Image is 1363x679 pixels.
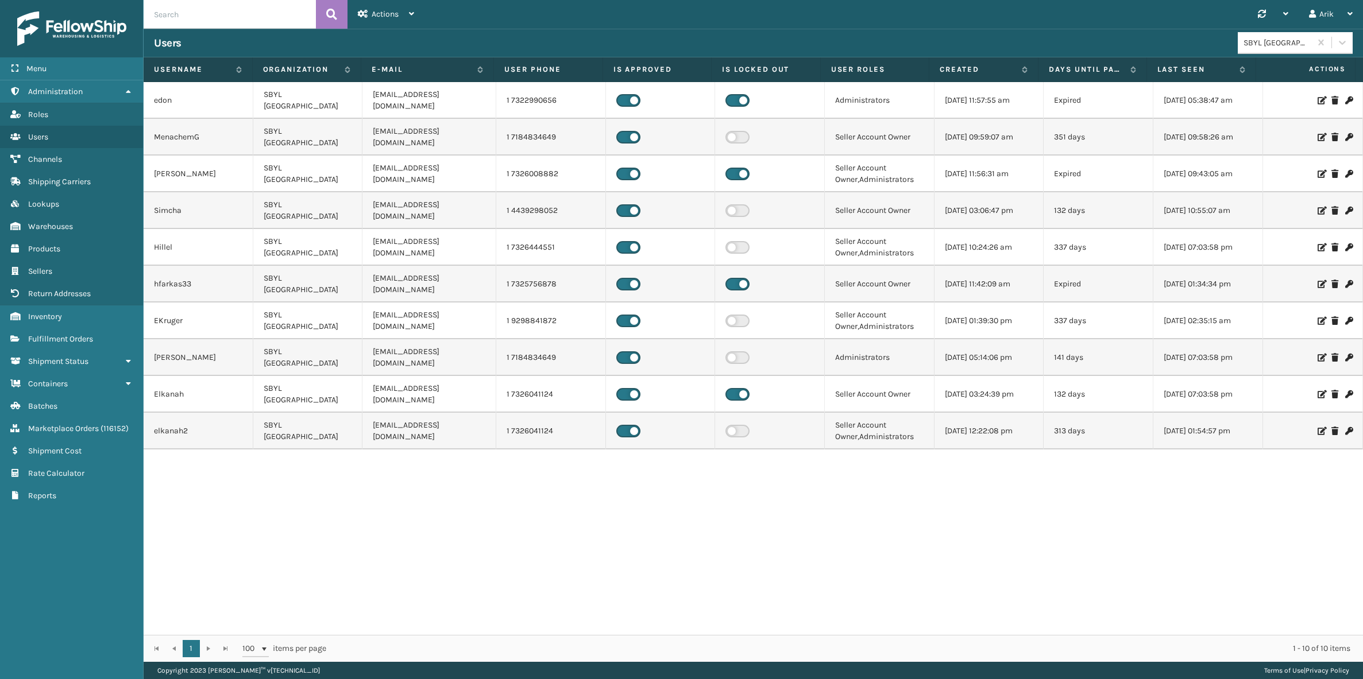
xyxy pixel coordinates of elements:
[1044,82,1153,119] td: Expired
[1331,243,1338,251] i: Delete
[253,266,363,302] td: SBYL [GEOGRAPHIC_DATA]
[1331,317,1338,325] i: Delete
[362,82,496,119] td: [EMAIL_ADDRESS][DOMAIN_NAME]
[1153,302,1263,339] td: [DATE] 02:35:15 am
[1318,354,1325,362] i: Edit
[1345,96,1352,104] i: Change Password
[1153,229,1263,266] td: [DATE] 07:03:58 pm
[253,192,363,229] td: SBYL [GEOGRAPHIC_DATA]
[825,266,935,302] td: Seller Account Owner
[1345,354,1352,362] i: Change Password
[1153,339,1263,376] td: [DATE] 07:03:58 pm
[1345,207,1352,215] i: Change Password
[1153,82,1263,119] td: [DATE] 05:38:47 am
[28,266,52,276] span: Sellers
[1345,280,1352,288] i: Change Password
[496,413,606,449] td: 1 7326041124
[28,289,91,298] span: Return Addresses
[1331,207,1338,215] i: Delete
[1044,302,1153,339] td: 337 days
[253,229,363,266] td: SBYL [GEOGRAPHIC_DATA]
[1044,339,1153,376] td: 141 days
[1153,266,1263,302] td: [DATE] 01:34:34 pm
[1318,427,1325,435] i: Edit
[144,192,253,229] td: Simcha
[1331,280,1338,288] i: Delete
[935,413,1044,449] td: [DATE] 12:22:08 pm
[28,356,88,366] span: Shipment Status
[825,229,935,266] td: Seller Account Owner,Administrators
[253,156,363,192] td: SBYL [GEOGRAPHIC_DATA]
[825,413,935,449] td: Seller Account Owner,Administrators
[28,132,48,142] span: Users
[1318,133,1325,141] i: Edit
[496,339,606,376] td: 1 7184834649
[242,643,260,654] span: 100
[496,82,606,119] td: 1 7322990656
[1345,133,1352,141] i: Change Password
[935,302,1044,339] td: [DATE] 01:39:30 pm
[1049,64,1125,75] label: Days until password expires
[144,229,253,266] td: Hillel
[26,64,47,73] span: Menu
[1153,413,1263,449] td: [DATE] 01:54:57 pm
[496,302,606,339] td: 1 9298841872
[362,339,496,376] td: [EMAIL_ADDRESS][DOMAIN_NAME]
[1153,376,1263,413] td: [DATE] 07:03:58 pm
[28,334,93,344] span: Fulfillment Orders
[831,64,919,75] label: User Roles
[253,82,363,119] td: SBYL [GEOGRAPHIC_DATA]
[825,82,935,119] td: Administrators
[1345,170,1352,178] i: Change Password
[825,156,935,192] td: Seller Account Owner,Administrators
[144,413,253,449] td: elkanah2
[1044,156,1153,192] td: Expired
[263,64,339,75] label: Organization
[253,119,363,156] td: SBYL [GEOGRAPHIC_DATA]
[28,222,73,231] span: Warehouses
[1345,243,1352,251] i: Change Password
[144,339,253,376] td: [PERSON_NAME]
[362,376,496,413] td: [EMAIL_ADDRESS][DOMAIN_NAME]
[1331,170,1338,178] i: Delete
[825,376,935,413] td: Seller Account Owner
[504,64,592,75] label: User phone
[496,192,606,229] td: 1 4439298052
[825,339,935,376] td: Administrators
[825,119,935,156] td: Seller Account Owner
[613,64,701,75] label: Is Approved
[253,339,363,376] td: SBYL [GEOGRAPHIC_DATA]
[28,468,84,478] span: Rate Calculator
[157,662,320,679] p: Copyright 2023 [PERSON_NAME]™ v [TECHNICAL_ID]
[722,64,810,75] label: Is Locked Out
[1318,390,1325,398] i: Edit
[1318,243,1325,251] i: Edit
[144,302,253,339] td: EKruger
[1331,390,1338,398] i: Delete
[1345,427,1352,435] i: Change Password
[28,87,83,96] span: Administration
[17,11,126,46] img: logo
[362,413,496,449] td: [EMAIL_ADDRESS][DOMAIN_NAME]
[940,64,1016,75] label: Created
[1244,37,1312,49] div: SBYL [GEOGRAPHIC_DATA]
[1318,96,1325,104] i: Edit
[1345,390,1352,398] i: Change Password
[1318,280,1325,288] i: Edit
[935,339,1044,376] td: [DATE] 05:14:06 pm
[1044,192,1153,229] td: 132 days
[144,119,253,156] td: MenachemG
[362,302,496,339] td: [EMAIL_ADDRESS][DOMAIN_NAME]
[144,156,253,192] td: [PERSON_NAME]
[242,640,326,657] span: items per page
[935,266,1044,302] td: [DATE] 11:42:09 am
[1331,133,1338,141] i: Delete
[154,64,230,75] label: Username
[1318,170,1325,178] i: Edit
[1331,354,1338,362] i: Delete
[1153,156,1263,192] td: [DATE] 09:43:05 am
[144,82,253,119] td: edon
[496,376,606,413] td: 1 7326041124
[362,119,496,156] td: [EMAIL_ADDRESS][DOMAIN_NAME]
[1153,119,1263,156] td: [DATE] 09:58:26 am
